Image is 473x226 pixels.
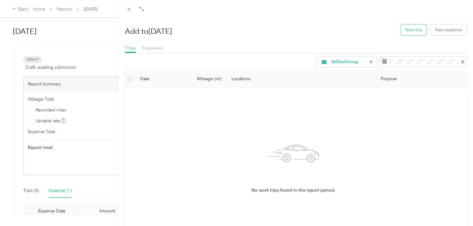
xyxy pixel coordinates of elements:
h1: Add to [DATE] [125,24,172,39]
th: Purpose [376,71,466,88]
th: Date [135,71,184,88]
span: Expenses [142,45,163,51]
span: No work trips found in this report period. [251,187,335,194]
button: New expense [431,24,466,35]
th: Locations [227,71,376,88]
iframe: Everlance-gr Chat Button Frame [438,191,473,226]
button: New trip [401,24,427,35]
span: SkillsetGroup [331,60,367,64]
span: Trips [125,45,136,51]
th: Mileage (mi) [184,71,227,88]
